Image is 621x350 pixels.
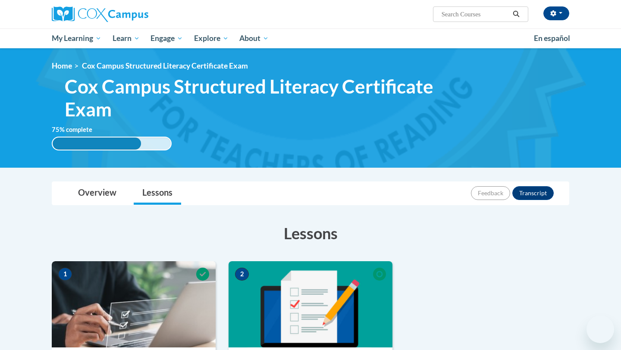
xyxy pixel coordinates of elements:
input: Search Courses [441,9,510,19]
button: Account Settings [543,6,569,20]
a: Explore [188,28,234,48]
a: En español [528,29,576,47]
img: Cox Campus [52,6,148,22]
span: Cox Campus Structured Literacy Certificate Exam [82,61,248,70]
span: My Learning [52,33,101,44]
span: Learn [113,33,140,44]
a: About [234,28,275,48]
img: Course Image [52,261,216,347]
a: My Learning [46,28,107,48]
span: 75 [52,126,60,133]
span: Cox Campus Structured Literacy Certificate Exam [65,75,450,121]
a: Cox Campus [52,6,216,22]
span: About [239,33,269,44]
a: Overview [69,182,125,205]
h3: Lessons [52,222,569,244]
a: Engage [145,28,188,48]
img: Course Image [229,261,392,347]
a: Home [52,61,72,70]
span: En español [534,34,570,43]
button: Transcript [512,186,554,200]
iframe: Button to launch messaging window [586,316,614,343]
span: 2 [235,268,249,281]
span: Engage [151,33,183,44]
div: Main menu [39,28,582,48]
span: 1 [58,268,72,281]
span: Explore [194,33,229,44]
button: Feedback [471,186,510,200]
button: Search [510,9,523,19]
label: % complete [52,125,101,134]
div: 75% [53,137,141,150]
a: Learn [107,28,145,48]
a: Lessons [134,182,181,205]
